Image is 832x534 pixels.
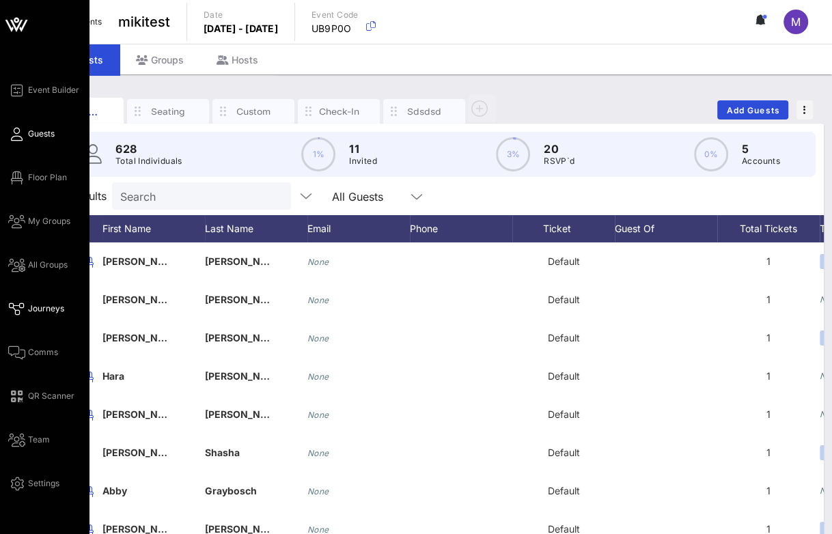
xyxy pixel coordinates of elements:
[548,294,580,305] span: Default
[8,126,55,142] a: Guests
[205,485,257,496] span: Graybosch
[28,390,74,402] span: QR Scanner
[404,105,445,118] div: sdsdsd
[28,171,67,184] span: Floor Plan
[233,105,274,118] div: Custom
[8,169,67,186] a: Floor Plan
[204,8,278,22] p: Date
[102,332,183,343] span: [PERSON_NAME]
[410,215,512,242] div: Phone
[102,294,183,305] span: [PERSON_NAME]
[717,395,820,434] div: 1
[102,255,183,267] span: [PERSON_NAME]
[205,370,286,382] span: [PERSON_NAME]
[717,472,820,510] div: 1
[8,82,79,98] a: Event Builder
[102,408,183,420] span: [PERSON_NAME]
[311,8,359,22] p: Event Code
[332,191,383,203] div: All Guests
[28,84,79,96] span: Event Builder
[615,215,717,242] div: Guest Of
[717,319,820,357] div: 1
[102,447,183,458] span: [PERSON_NAME]
[548,408,580,420] span: Default
[102,485,127,496] span: Abby
[726,105,780,115] span: Add Guests
[8,475,59,492] a: Settings
[205,294,286,305] span: [PERSON_NAME]
[115,141,182,157] p: 628
[307,257,329,267] i: None
[548,332,580,343] span: Default
[205,255,286,267] span: [PERSON_NAME]
[548,447,580,458] span: Default
[742,154,780,168] p: Accounts
[28,346,58,359] span: Comms
[307,486,329,496] i: None
[28,128,55,140] span: Guests
[548,255,580,267] span: Default
[205,408,286,420] span: [PERSON_NAME]
[307,215,410,242] div: Email
[8,300,64,317] a: Journeys
[205,447,240,458] span: Shasha
[8,388,74,404] a: QR Scanner
[349,141,377,157] p: 11
[717,281,820,319] div: 1
[8,344,58,361] a: Comms
[115,154,182,168] p: Total Individuals
[717,100,788,120] button: Add Guests
[544,141,574,157] p: 20
[784,10,808,34] div: M
[307,448,329,458] i: None
[120,44,200,75] div: Groups
[307,410,329,420] i: None
[8,257,68,273] a: All Groups
[28,215,70,227] span: My Groups
[200,44,275,75] div: Hosts
[307,295,329,305] i: None
[512,215,615,242] div: Ticket
[349,154,377,168] p: Invited
[307,333,329,343] i: None
[28,259,68,271] span: All Groups
[28,434,50,446] span: Team
[118,12,170,32] span: mikitest
[324,182,433,210] div: All Guests
[102,370,124,382] span: Hara
[548,370,580,382] span: Default
[791,15,801,29] span: M
[717,215,820,242] div: Total Tickets
[204,22,278,36] p: [DATE] - [DATE]
[742,141,780,157] p: 5
[717,242,820,281] div: 1
[8,213,70,229] a: My Groups
[28,303,64,315] span: Journeys
[148,105,189,118] div: Seating
[544,154,574,168] p: RSVP`d
[311,22,359,36] p: UB9P0O
[8,432,50,448] a: Team
[205,332,286,343] span: [PERSON_NAME]
[548,485,580,496] span: Default
[205,215,307,242] div: Last Name
[717,357,820,395] div: 1
[717,434,820,472] div: 1
[307,371,329,382] i: None
[102,215,205,242] div: First Name
[318,105,359,118] div: Check-In
[28,477,59,490] span: Settings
